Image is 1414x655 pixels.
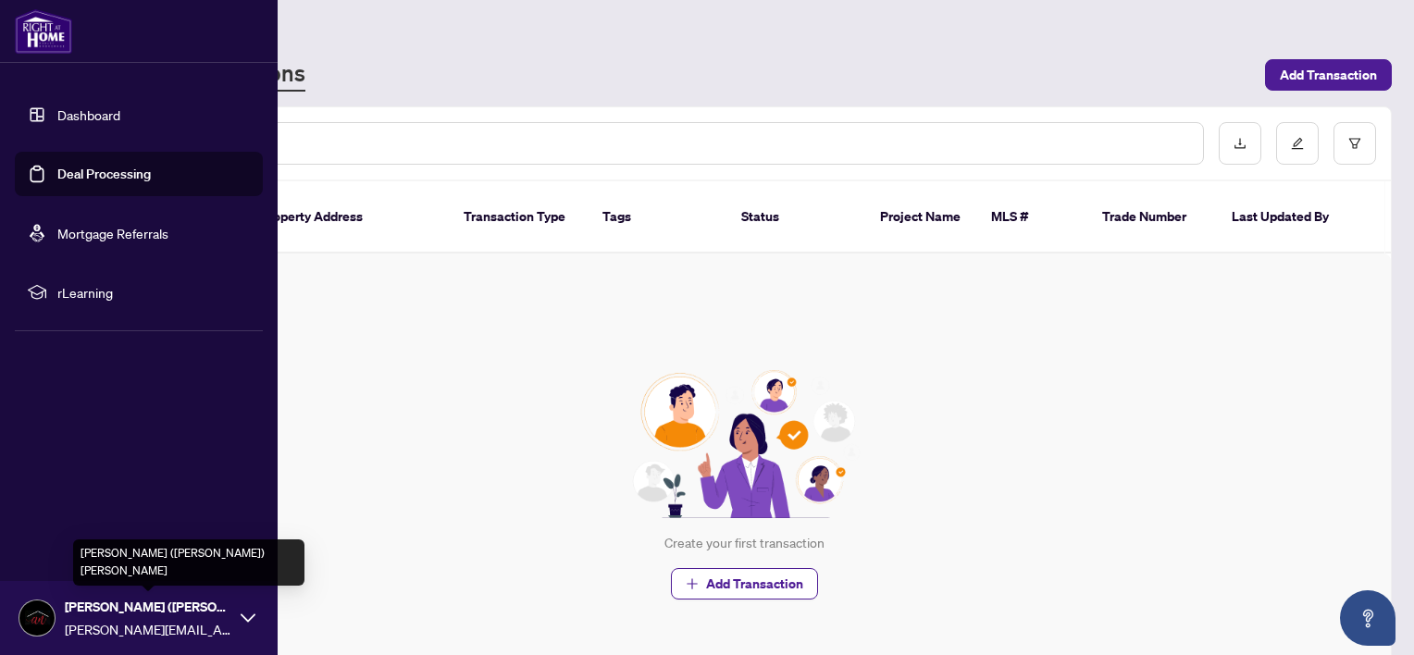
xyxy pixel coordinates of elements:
[57,225,168,241] a: Mortgage Referrals
[57,282,250,303] span: rLearning
[588,181,726,253] th: Tags
[1333,122,1376,165] button: filter
[686,577,699,590] span: plus
[706,569,803,599] span: Add Transaction
[245,181,449,253] th: Property Address
[1340,590,1395,646] button: Open asap
[1280,60,1377,90] span: Add Transaction
[57,166,151,182] a: Deal Processing
[1291,137,1304,150] span: edit
[57,106,120,123] a: Dashboard
[865,181,976,253] th: Project Name
[671,568,818,599] button: Add Transaction
[73,539,304,586] div: [PERSON_NAME] ([PERSON_NAME]) [PERSON_NAME]
[1265,59,1392,91] button: Add Transaction
[19,600,55,636] img: Profile Icon
[15,9,72,54] img: logo
[976,181,1087,253] th: MLS #
[1348,137,1361,150] span: filter
[65,597,231,617] span: [PERSON_NAME] ([PERSON_NAME]) [PERSON_NAME]
[625,370,863,518] img: Null State Icon
[1217,181,1356,253] th: Last Updated By
[1087,181,1217,253] th: Trade Number
[1219,122,1261,165] button: download
[664,533,825,553] div: Create your first transaction
[1234,137,1247,150] span: download
[449,181,588,253] th: Transaction Type
[65,619,231,639] span: [PERSON_NAME][EMAIL_ADDRESS][PERSON_NAME][DOMAIN_NAME]
[726,181,865,253] th: Status
[1276,122,1319,165] button: edit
